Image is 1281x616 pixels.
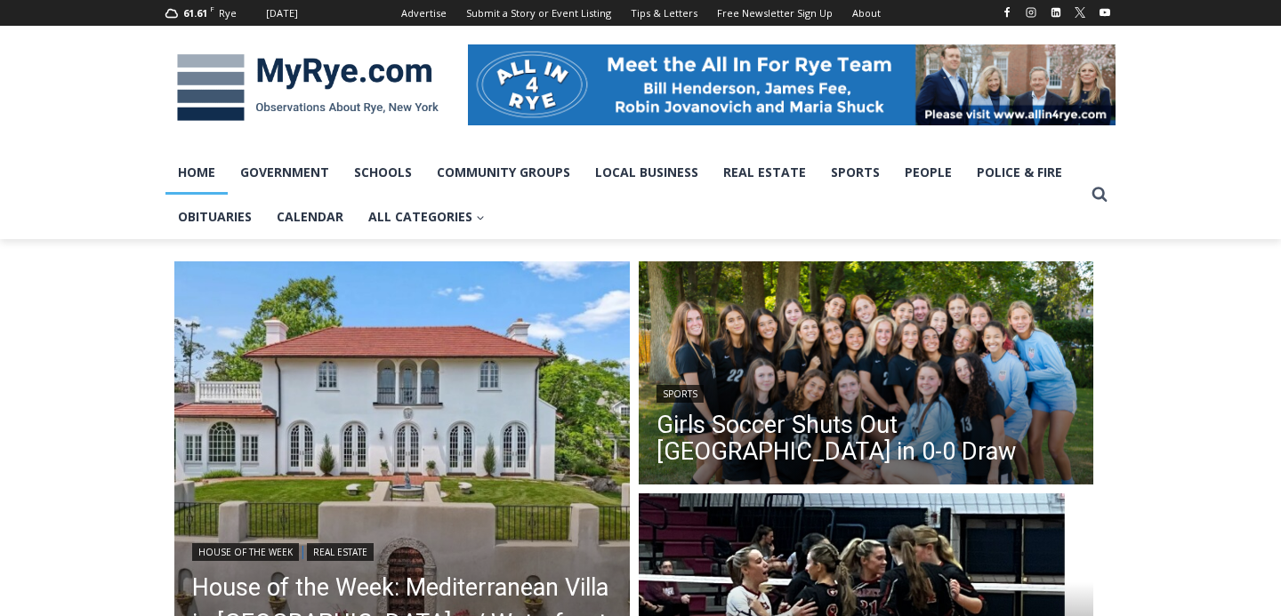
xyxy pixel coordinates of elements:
[1084,179,1116,211] button: View Search Form
[266,5,298,21] div: [DATE]
[583,150,711,195] a: Local Business
[892,150,964,195] a: People
[818,150,892,195] a: Sports
[192,540,612,561] div: |
[165,195,264,239] a: Obituaries
[657,385,704,403] a: Sports
[356,195,497,239] a: All Categories
[165,150,1084,240] nav: Primary Navigation
[192,543,299,561] a: House of the Week
[368,207,485,227] span: All Categories
[1045,2,1067,23] a: Linkedin
[711,150,818,195] a: Real Estate
[165,150,228,195] a: Home
[210,4,214,13] span: F
[307,543,374,561] a: Real Estate
[1094,2,1116,23] a: YouTube
[342,150,424,195] a: Schools
[657,412,1076,465] a: Girls Soccer Shuts Out [GEOGRAPHIC_DATA] in 0-0 Draw
[424,150,583,195] a: Community Groups
[639,261,1094,489] img: (PHOTO: The Rye Girls Soccer team after their 0-0 draw vs. Eastchester on September 9, 2025. Cont...
[219,5,237,21] div: Rye
[264,195,356,239] a: Calendar
[639,261,1094,489] a: Read More Girls Soccer Shuts Out Eastchester in 0-0 Draw
[165,42,450,134] img: MyRye.com
[964,150,1075,195] a: Police & Fire
[468,44,1116,124] img: All in for Rye
[228,150,342,195] a: Government
[996,2,1018,23] a: Facebook
[1069,2,1091,23] a: X
[183,6,207,20] span: 61.61
[1020,2,1042,23] a: Instagram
